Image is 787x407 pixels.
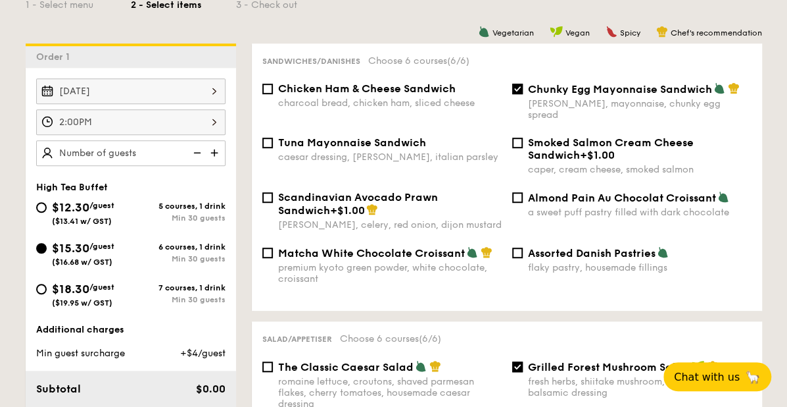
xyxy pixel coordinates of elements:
[36,78,226,104] input: Event date
[89,201,114,210] span: /guest
[89,283,114,292] span: /guest
[671,28,762,38] span: Chef's recommendation
[528,83,712,95] span: Chunky Egg Mayonnaise Sandwich
[52,241,89,256] span: $15.30
[528,98,751,121] div: [PERSON_NAME], mayonnaise, chunky egg spread
[663,362,771,391] button: Chat with us🦙
[528,207,751,218] div: a sweet puff pastry filled with dark chocolate
[512,248,523,258] input: Assorted Danish Pastriesflaky pastry, housemade fillings
[278,136,426,149] span: Tuna Mayonnaise Sandwich
[512,138,523,148] input: Smoked Salmon Cream Cheese Sandwich+$1.00caper, cream cheese, smoked salmon
[656,26,668,38] img: icon-chef-hat.a58ddaea.svg
[580,149,615,161] span: +$1.00
[707,360,719,372] img: icon-chef-hat.a58ddaea.svg
[447,55,469,67] span: (6/6)
[528,361,690,373] span: Grilled Forest Mushroom Salad
[278,262,502,285] div: premium kyoto green powder, white chocolate, croissant
[52,282,89,296] span: $18.30
[528,376,751,398] div: fresh herbs, shiitake mushroom, king oyster, balsamic dressing
[52,217,112,226] span: ($13.41 w/ GST)
[674,371,740,383] span: Chat with us
[492,28,534,38] span: Vegetarian
[606,26,617,38] img: icon-spicy.37a8142b.svg
[262,362,273,372] input: The Classic Caesar Saladromaine lettuce, croutons, shaved parmesan flakes, cherry tomatoes, house...
[36,182,108,193] span: High Tea Buffet
[52,298,112,308] span: ($19.95 w/ GST)
[415,360,427,372] img: icon-vegetarian.fe4039eb.svg
[36,348,125,359] span: Min guest surcharge
[36,202,47,213] input: $12.30/guest($13.41 w/ GST)5 courses, 1 drinkMin 30 guests
[728,82,740,94] img: icon-chef-hat.a58ddaea.svg
[528,164,751,175] div: caper, cream cheese, smoked salmon
[52,200,89,215] span: $12.30
[528,247,656,259] span: Assorted Danish Pastries
[195,383,225,395] span: $0.00
[131,213,226,223] div: Min 30 guests
[278,82,456,95] span: Chicken Ham & Cheese Sandwich
[262,57,360,66] span: Sandwiches/Danishes
[262,192,273,203] input: Scandinavian Avocado Prawn Sandwich+$1.00[PERSON_NAME], celery, red onion, dijon mustard
[278,219,502,231] div: [PERSON_NAME], celery, red onion, dijon mustard
[186,140,206,165] img: icon-reduce.1d2dbef1.svg
[478,26,490,38] img: icon-vegetarian.fe4039eb.svg
[745,369,761,385] span: 🦙
[657,246,669,258] img: icon-vegetarian.fe4039eb.svg
[131,295,226,304] div: Min 30 guests
[550,26,563,38] img: icon-vegan.f8ff3823.svg
[36,109,226,135] input: Event time
[36,140,226,166] input: Number of guests
[528,136,694,161] span: Smoked Salmon Cream Cheese Sandwich
[466,246,478,258] img: icon-vegetarian.fe4039eb.svg
[36,243,47,254] input: $15.30/guest($16.68 w/ GST)6 courses, 1 drinkMin 30 guests
[131,202,226,211] div: 5 courses, 1 drink
[131,242,226,252] div: 6 courses, 1 drink
[36,51,75,63] span: Order 1
[262,248,273,258] input: Matcha White Chocolate Croissantpremium kyoto green powder, white chocolate, croissant
[262,138,273,148] input: Tuna Mayonnaise Sandwichcaesar dressing, [PERSON_NAME], italian parsley
[36,323,226,337] div: Additional charges
[131,254,226,263] div: Min 30 guests
[419,333,441,344] span: (6/6)
[692,360,705,372] img: icon-vegan.f8ff3823.svg
[340,333,441,344] span: Choose 6 courses
[278,191,438,217] span: Scandinavian Avocado Prawn Sandwich
[717,191,729,203] img: icon-vegetarian.fe4039eb.svg
[368,55,469,67] span: Choose 6 courses
[512,362,523,372] input: Grilled Forest Mushroom Saladfresh herbs, shiitake mushroom, king oyster, balsamic dressing
[330,204,365,217] span: +$1.00
[565,28,590,38] span: Vegan
[278,247,465,259] span: Matcha White Chocolate Croissant
[512,192,523,203] input: Almond Pain Au Chocolat Croissanta sweet puff pastry filled with dark chocolate
[262,84,273,94] input: Chicken Ham & Cheese Sandwichcharcoal bread, chicken ham, sliced cheese
[366,203,378,215] img: icon-chef-hat.a58ddaea.svg
[179,348,225,359] span: +$4/guest
[89,242,114,251] span: /guest
[528,262,751,273] div: flaky pastry, housemade fillings
[278,361,414,373] span: The Classic Caesar Salad
[278,151,502,163] div: caesar dressing, [PERSON_NAME], italian parsley
[278,97,502,109] div: charcoal bread, chicken ham, sliced cheese
[36,383,81,395] span: Subtotal
[429,360,441,372] img: icon-chef-hat.a58ddaea.svg
[512,84,523,94] input: Chunky Egg Mayonnaise Sandwich[PERSON_NAME], mayonnaise, chunky egg spread
[713,82,725,94] img: icon-vegetarian.fe4039eb.svg
[481,246,492,258] img: icon-chef-hat.a58ddaea.svg
[52,258,112,267] span: ($16.68 w/ GST)
[620,28,640,38] span: Spicy
[262,335,332,344] span: Salad/Appetiser
[528,192,716,204] span: Almond Pain Au Chocolat Croissant
[36,284,47,294] input: $18.30/guest($19.95 w/ GST)7 courses, 1 drinkMin 30 guests
[206,140,226,165] img: icon-add.58712e84.svg
[131,283,226,292] div: 7 courses, 1 drink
